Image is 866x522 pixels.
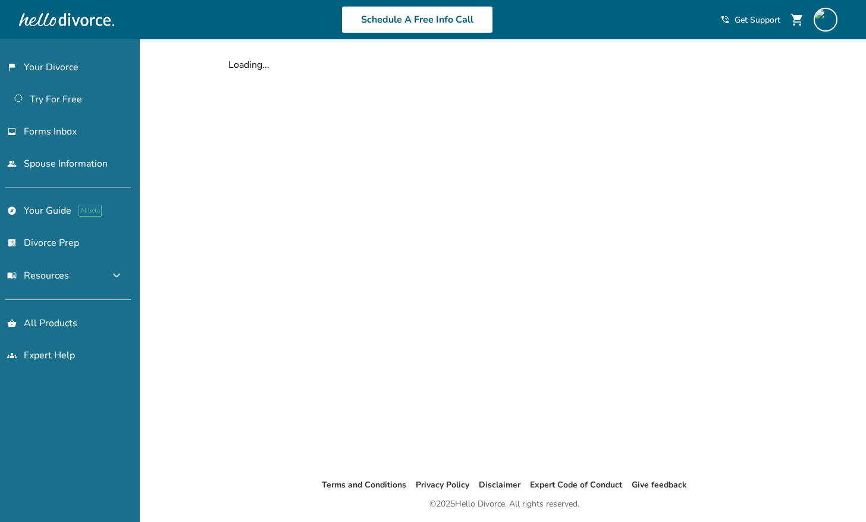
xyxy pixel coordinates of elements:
[479,478,520,492] li: Disclaimer
[429,497,579,511] div: © 2025 Hello Divorce. All rights reserved.
[79,205,102,217] span: AI beta
[7,271,17,280] span: menu_book
[7,62,17,72] span: flag_2
[7,206,17,215] span: explore
[7,127,17,136] span: inbox
[7,318,17,328] span: shopping_basket
[530,479,622,490] a: Expert Code of Conduct
[735,14,780,26] span: Get Support
[790,12,804,27] span: shopping_cart
[720,14,780,26] a: phone_in_talkGet Support
[109,268,124,283] span: expand_more
[632,478,687,492] li: Give feedback
[416,479,469,490] a: Privacy Policy
[7,351,17,360] span: groups
[7,159,17,168] span: people
[720,15,730,24] span: phone_in_talk
[322,479,406,490] a: Terms and Conditions
[24,125,77,138] span: Forms Inbox
[814,8,837,32] img: kc.eliza.vanderzee@gmail.com
[341,6,493,33] a: Schedule A Free Info Call
[7,269,69,282] span: Resources
[228,58,780,71] div: Loading...
[7,238,17,248] span: list_alt_check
